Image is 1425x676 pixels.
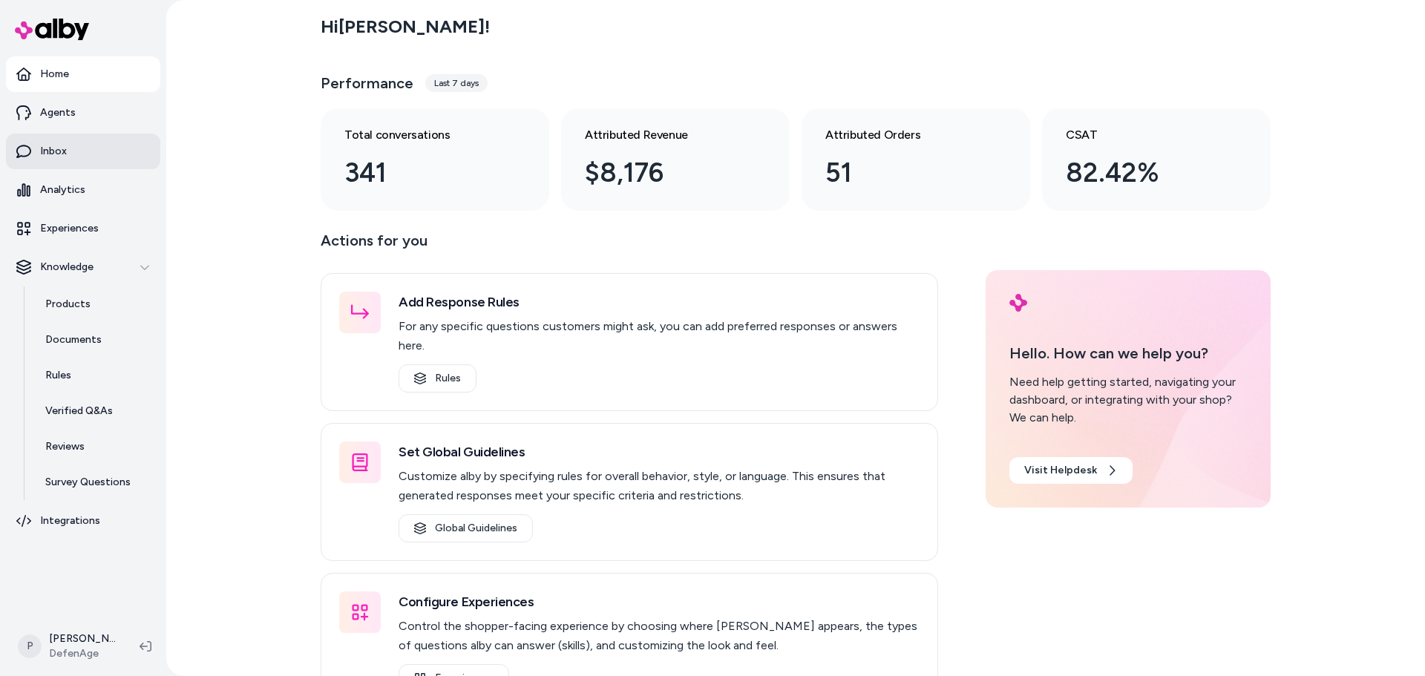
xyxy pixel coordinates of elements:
[45,297,91,312] p: Products
[45,368,71,383] p: Rules
[321,229,938,264] p: Actions for you
[6,56,160,92] a: Home
[321,108,549,211] a: Total conversations 341
[399,591,920,612] h3: Configure Experiences
[40,221,99,236] p: Experiences
[1009,294,1027,312] img: alby Logo
[399,292,920,312] h3: Add Response Rules
[825,126,983,144] h3: Attributed Orders
[1042,108,1271,211] a: CSAT 82.42%
[1009,373,1247,427] div: Need help getting started, navigating your dashboard, or integrating with your shop? We can help.
[561,108,790,211] a: Attributed Revenue $8,176
[399,442,920,462] h3: Set Global Guidelines
[344,126,502,144] h3: Total conversations
[45,439,85,454] p: Reviews
[45,404,113,419] p: Verified Q&As
[30,465,160,500] a: Survey Questions
[399,617,920,655] p: Control the shopper-facing experience by choosing where [PERSON_NAME] appears, the types of quest...
[40,67,69,82] p: Home
[399,364,476,393] a: Rules
[30,286,160,322] a: Products
[40,513,100,528] p: Integrations
[9,623,128,670] button: P[PERSON_NAME]DefenAge
[6,211,160,246] a: Experiences
[321,16,490,38] h2: Hi [PERSON_NAME] !
[15,19,89,40] img: alby Logo
[40,144,67,159] p: Inbox
[6,134,160,169] a: Inbox
[1066,126,1223,144] h3: CSAT
[825,153,983,193] div: 51
[6,249,160,285] button: Knowledge
[6,95,160,131] a: Agents
[321,73,413,93] h3: Performance
[45,475,131,490] p: Survey Questions
[30,429,160,465] a: Reviews
[1066,153,1223,193] div: 82.42%
[45,332,102,347] p: Documents
[585,126,742,144] h3: Attributed Revenue
[344,153,502,193] div: 341
[40,183,85,197] p: Analytics
[399,467,920,505] p: Customize alby by specifying rules for overall behavior, style, or language. This ensures that ge...
[6,172,160,208] a: Analytics
[18,634,42,658] span: P
[1009,457,1133,484] a: Visit Helpdesk
[1009,342,1247,364] p: Hello. How can we help you?
[399,514,533,542] a: Global Guidelines
[49,631,116,646] p: [PERSON_NAME]
[49,646,116,661] span: DefenAge
[40,105,76,120] p: Agents
[30,358,160,393] a: Rules
[585,153,742,193] div: $8,176
[6,503,160,539] a: Integrations
[802,108,1030,211] a: Attributed Orders 51
[30,322,160,358] a: Documents
[399,317,920,355] p: For any specific questions customers might ask, you can add preferred responses or answers here.
[30,393,160,429] a: Verified Q&As
[40,260,94,275] p: Knowledge
[425,74,488,92] div: Last 7 days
